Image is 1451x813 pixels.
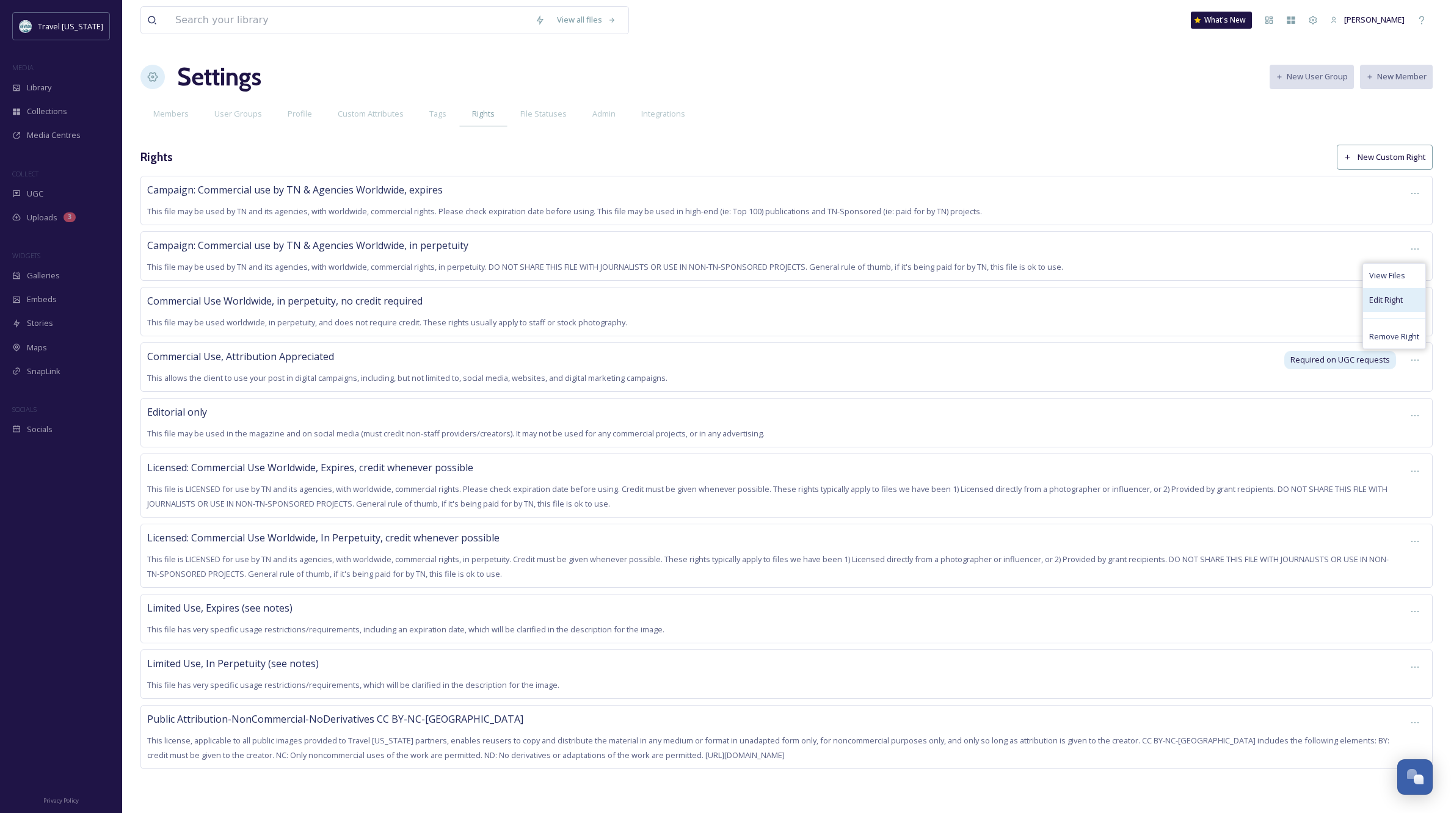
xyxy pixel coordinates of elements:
[1191,12,1252,29] a: What's New
[27,188,43,200] span: UGC
[12,169,38,178] span: COLLECT
[147,679,559,690] span: This file has very specific usage restrictions/requirements, which will be clarified in the descr...
[147,206,982,217] span: This file may be used by TN and its agencies, with worldwide, commercial rights. Please check exp...
[27,106,67,117] span: Collections
[1337,145,1433,170] button: New Custom Right
[147,712,523,726] span: Public Attribution-NonCommercial-NoDerivatives CC BY-NC-[GEOGRAPHIC_DATA]
[551,8,622,32] a: View all files
[1324,8,1411,32] a: [PERSON_NAME]
[147,183,443,197] span: Campaign: Commercial use by TN & Agencies Worldwide, expires
[147,657,319,670] span: Limited Use, In Perpetuity (see notes)
[20,20,32,32] img: download.jpeg
[592,108,616,120] span: Admin
[1369,331,1419,342] span: Remove Right
[147,372,667,383] span: This allows the client to use your post in digital campaigns, including, but not limited to, soci...
[147,735,1389,761] span: This license, applicable to all public images provided to Travel [US_STATE] partners, enables reu...
[177,59,261,95] h1: Settings
[147,317,627,328] span: This file may be used worldwide, in perpetuity, and does not require credit. These rights usually...
[147,405,207,419] span: Editorial only
[147,239,468,252] span: Campaign: Commercial use by TN & Agencies Worldwide, in perpetuity
[43,797,79,804] span: Privacy Policy
[1369,270,1405,281] span: View Files
[641,108,685,120] span: Integrations
[140,148,173,166] h3: Rights
[12,251,40,260] span: WIDGETS
[147,294,423,308] span: Commercial Use Worldwide, in perpetuity, no credit required
[64,212,76,222] div: 3
[147,554,1389,579] span: This file is LICENSED for use by TN and its agencies, with worldwide, commercial rights, in perpe...
[1344,14,1405,25] span: [PERSON_NAME]
[338,108,404,120] span: Custom Attributes
[288,108,312,120] span: Profile
[147,461,473,474] span: Licensed: Commercial Use Worldwide, Expires, credit whenever possible
[153,108,189,120] span: Members
[1290,354,1390,366] span: Required on UGC requests
[1397,759,1433,795] button: Open Chat
[27,342,47,353] span: Maps
[472,108,495,120] span: Rights
[1270,65,1354,89] button: New User Group
[27,366,60,377] span: SnapLink
[1360,65,1433,89] button: New Member
[147,428,765,439] span: This file may be used in the magazine and on social media (must credit non-staff providers/creato...
[27,270,60,281] span: Galleries
[27,82,51,93] span: Library
[147,350,334,363] span: Commercial Use, Attribution Appreciated
[27,129,81,141] span: Media Centres
[520,108,567,120] span: File Statuses
[43,792,79,807] a: Privacy Policy
[38,21,103,32] span: Travel [US_STATE]
[1369,294,1403,306] span: Edit Right
[147,601,293,615] span: Limited Use, Expires (see notes)
[27,424,53,435] span: Socials
[147,624,664,635] span: This file has very specific usage restrictions/requirements, including an expiration date, which ...
[27,317,53,329] span: Stories
[429,108,446,120] span: Tags
[27,212,57,223] span: Uploads
[147,483,1387,509] span: This file is LICENSED for use by TN and its agencies, with worldwide, commercial rights. Please c...
[27,294,57,305] span: Embeds
[147,261,1063,272] span: This file may be used by TN and its agencies, with worldwide, commercial rights, in perpetuity. D...
[12,405,37,414] span: SOCIALS
[169,7,529,34] input: Search your library
[12,63,34,72] span: MEDIA
[147,531,500,544] span: Licensed: Commercial Use Worldwide, In Perpetuity, credit whenever possible
[214,108,262,120] span: User Groups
